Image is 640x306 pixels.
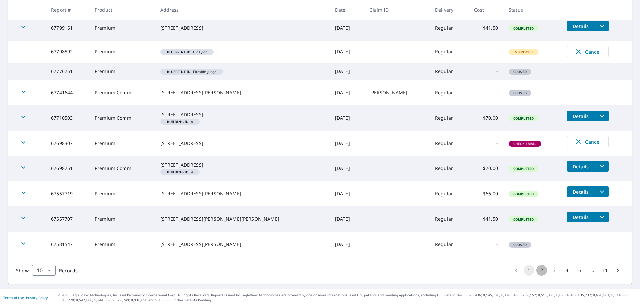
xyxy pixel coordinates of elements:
[574,265,585,276] button: Go to page 5
[509,50,538,54] span: In Process
[163,120,197,123] span: 8
[46,41,89,63] td: 67798592
[46,206,89,232] td: 67557707
[46,156,89,181] td: 67698251
[89,63,155,80] td: Premium
[167,120,189,123] em: Building ID
[160,190,324,197] div: [STREET_ADDRESS][PERSON_NAME]
[509,166,538,171] span: Completed
[46,105,89,131] td: 67710503
[567,186,595,197] button: detailsBtn-67557719
[469,15,503,41] td: $41.50
[167,170,189,174] em: Building ID
[571,113,591,119] span: Details
[509,91,531,95] span: Closed
[167,50,191,54] em: Blueprint ID
[59,267,78,274] span: Records
[571,163,591,170] span: Details
[163,50,211,54] span: HP Tylor
[509,26,538,31] span: Completed
[89,131,155,156] td: Premium
[330,232,364,257] td: [DATE]
[509,242,531,247] span: Closed
[89,105,155,131] td: Premium Comm.
[430,181,469,206] td: Regular
[595,111,609,121] button: filesDropdownBtn-67710503
[567,136,609,147] button: Cancel
[330,181,364,206] td: [DATE]
[469,156,503,181] td: $70.00
[89,156,155,181] td: Premium Comm.
[3,295,24,300] a: Terms of Use
[600,265,610,276] button: Go to page 11
[595,186,609,197] button: filesDropdownBtn-67557719
[510,265,624,276] nav: pagination navigation
[509,141,541,146] span: Check Email
[89,181,155,206] td: Premium
[163,70,221,73] span: Fireside Junge
[567,212,595,222] button: detailsBtn-67557707
[430,80,469,105] td: Regular
[536,265,547,276] button: Go to page 2
[89,206,155,232] td: Premium
[469,181,503,206] td: $66.00
[562,265,572,276] button: Go to page 4
[571,214,591,220] span: Details
[430,15,469,41] td: Regular
[509,192,538,196] span: Completed
[430,63,469,80] td: Regular
[469,63,503,80] td: -
[160,162,324,168] div: [STREET_ADDRESS]
[89,80,155,105] td: Premium Comm.
[469,232,503,257] td: -
[430,41,469,63] td: Regular
[509,116,538,121] span: Completed
[469,80,503,105] td: -
[595,161,609,172] button: filesDropdownBtn-67698251
[469,105,503,131] td: $70.00
[595,21,609,31] button: filesDropdownBtn-67799151
[430,156,469,181] td: Regular
[571,23,591,29] span: Details
[160,89,324,96] div: [STREET_ADDRESS][PERSON_NAME]
[469,41,503,63] td: -
[16,267,29,274] span: Show
[160,25,324,31] div: [STREET_ADDRESS]
[46,80,89,105] td: 67741644
[46,63,89,80] td: 67776751
[160,216,324,222] div: [STREET_ADDRESS][PERSON_NAME][PERSON_NAME]
[567,161,595,172] button: detailsBtn-67698251
[567,46,609,57] button: Cancel
[364,80,430,105] td: [PERSON_NAME]
[509,217,538,222] span: Completed
[32,261,56,280] div: 10
[430,206,469,232] td: Regular
[509,69,531,74] span: Closed
[430,131,469,156] td: Regular
[46,15,89,41] td: 67799151
[587,267,598,274] div: …
[330,105,364,131] td: [DATE]
[430,232,469,257] td: Regular
[571,189,591,195] span: Details
[163,170,197,174] span: 4
[430,105,469,131] td: Regular
[595,212,609,222] button: filesDropdownBtn-67557707
[574,48,602,56] span: Cancel
[330,63,364,80] td: [DATE]
[524,265,534,276] button: page 1
[612,265,623,276] button: Go to next page
[330,41,364,63] td: [DATE]
[26,295,48,300] a: Privacy Policy
[330,15,364,41] td: [DATE]
[46,181,89,206] td: 67557719
[58,293,637,303] p: © 2025 Eagle View Technologies, Inc. and Pictometry International Corp. All Rights Reserved. Repo...
[89,232,155,257] td: Premium
[567,21,595,31] button: detailsBtn-67799151
[167,70,191,73] em: Blueprint ID
[89,15,155,41] td: Premium
[3,296,48,300] p: |
[469,131,503,156] td: -
[160,241,324,248] div: [STREET_ADDRESS][PERSON_NAME]
[46,232,89,257] td: 67531547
